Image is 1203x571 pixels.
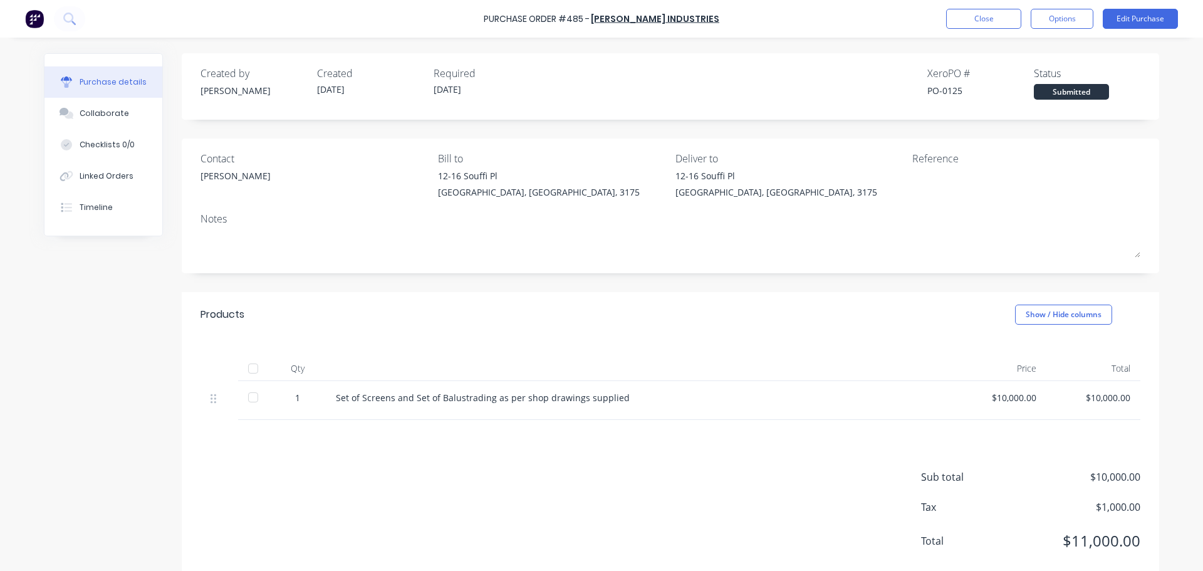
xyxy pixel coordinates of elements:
div: Products [200,307,244,322]
span: Tax [921,500,1015,515]
div: 12-16 Souffi Pl [438,169,640,182]
span: $1,000.00 [1015,500,1140,515]
a: [PERSON_NAME] Industries [591,13,719,25]
div: [GEOGRAPHIC_DATA], [GEOGRAPHIC_DATA], 3175 [438,186,640,199]
span: $11,000.00 [1015,530,1140,552]
div: $10,000.00 [1056,391,1130,404]
div: Checklists 0/0 [80,139,135,150]
div: Purchase Order #485 - [484,13,590,26]
div: 1 [279,391,316,404]
div: Purchase details [80,76,147,88]
div: $10,000.00 [962,391,1036,404]
button: Purchase details [44,66,162,98]
span: Sub total [921,469,1015,485]
div: Deliver to [675,151,904,166]
button: Timeline [44,192,162,223]
div: Total [1046,356,1140,381]
div: 12-16 Souffi Pl [675,169,877,182]
div: Reference [912,151,1140,166]
div: Xero PO # [927,66,1034,81]
div: Created [317,66,424,81]
div: Contact [200,151,429,166]
button: Options [1031,9,1093,29]
div: PO-0125 [927,84,1034,97]
button: Collaborate [44,98,162,129]
div: Collaborate [80,108,129,119]
span: Total [921,533,1015,548]
div: Price [952,356,1046,381]
div: Bill to [438,151,666,166]
button: Linked Orders [44,160,162,192]
div: [GEOGRAPHIC_DATA], [GEOGRAPHIC_DATA], 3175 [675,186,877,199]
span: $10,000.00 [1015,469,1140,485]
div: [PERSON_NAME] [200,169,271,182]
button: Checklists 0/0 [44,129,162,160]
img: Factory [25,9,44,28]
div: [PERSON_NAME] [200,84,307,97]
div: Submitted [1034,84,1109,100]
div: Timeline [80,202,113,213]
div: Status [1034,66,1140,81]
div: Linked Orders [80,170,133,182]
div: Qty [269,356,326,381]
div: Required [434,66,540,81]
button: Edit Purchase [1103,9,1178,29]
button: Close [946,9,1021,29]
div: Notes [200,211,1140,226]
div: Set of Screens and Set of Balustrading as per shop drawings supplied [336,391,942,404]
div: Created by [200,66,307,81]
button: Show / Hide columns [1015,305,1112,325]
